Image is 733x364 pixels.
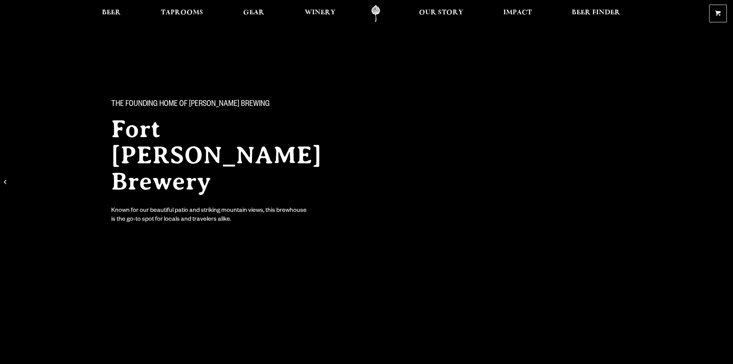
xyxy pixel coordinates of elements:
[111,207,308,225] div: Known for our beautiful patio and striking mountain views, this brewhouse is the go-to spot for l...
[361,5,390,22] a: Odell Home
[414,5,468,22] a: Our Story
[305,10,336,16] span: Winery
[102,10,121,16] span: Beer
[111,116,351,195] h2: Fort [PERSON_NAME] Brewery
[243,10,264,16] span: Gear
[419,10,463,16] span: Our Story
[97,5,126,22] a: Beer
[161,10,203,16] span: Taprooms
[111,100,270,110] span: The Founding Home of [PERSON_NAME] Brewing
[238,5,269,22] a: Gear
[156,5,208,22] a: Taprooms
[567,5,625,22] a: Beer Finder
[572,10,620,16] span: Beer Finder
[503,10,532,16] span: Impact
[300,5,341,22] a: Winery
[498,5,537,22] a: Impact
